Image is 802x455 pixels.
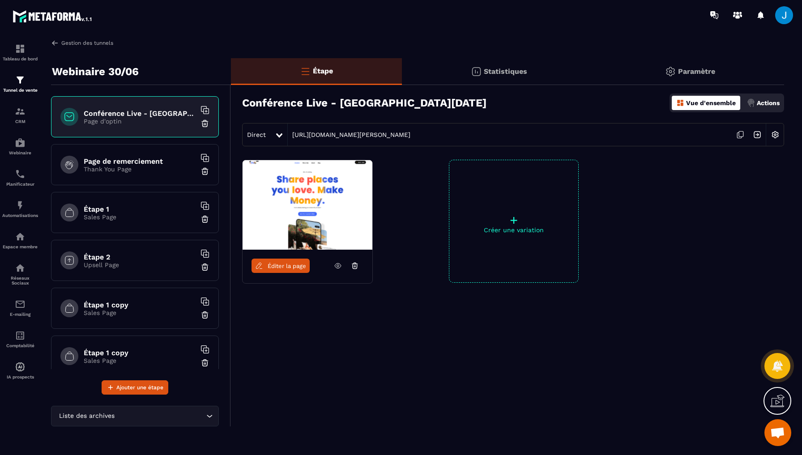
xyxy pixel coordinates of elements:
[2,312,38,317] p: E-mailing
[84,309,196,316] p: Sales Page
[2,374,38,379] p: IA prospects
[116,383,163,392] span: Ajouter une étape
[15,169,26,179] img: scheduler
[2,37,38,68] a: formationformationTableau de bord
[84,166,196,173] p: Thank You Page
[2,213,38,218] p: Automatisations
[2,99,38,131] a: formationformationCRM
[51,406,219,426] div: Search for option
[747,99,755,107] img: actions.d6e523a2.png
[676,99,684,107] img: dashboard-orange.40269519.svg
[313,67,333,75] p: Étape
[686,99,736,106] p: Vue d'ensemble
[15,106,26,117] img: formation
[102,380,168,395] button: Ajouter une étape
[51,39,113,47] a: Gestion des tunnels
[200,263,209,272] img: trash
[15,263,26,273] img: social-network
[200,167,209,176] img: trash
[2,119,38,124] p: CRM
[15,200,26,211] img: automations
[471,66,482,77] img: stats.20deebd0.svg
[2,150,38,155] p: Webinaire
[84,301,196,309] h6: Étape 1 copy
[15,137,26,148] img: automations
[300,66,311,77] img: bars-o.4a397970.svg
[84,349,196,357] h6: Étape 1 copy
[757,99,780,106] p: Actions
[749,126,766,143] img: arrow-next.bcc2205e.svg
[665,66,676,77] img: setting-gr.5f69749f.svg
[57,411,116,421] span: Liste des archives
[247,131,266,138] span: Direct
[84,205,196,213] h6: Étape 1
[200,119,209,128] img: trash
[13,8,93,24] img: logo
[84,253,196,261] h6: Étape 2
[15,75,26,85] img: formation
[84,357,196,364] p: Sales Page
[200,215,209,224] img: trash
[288,131,410,138] a: [URL][DOMAIN_NAME][PERSON_NAME]
[243,160,372,250] img: image
[116,411,204,421] input: Search for option
[2,292,38,323] a: emailemailE-mailing
[51,39,59,47] img: arrow
[252,259,310,273] a: Éditer la page
[268,263,306,269] span: Éditer la page
[84,109,196,118] h6: Conférence Live - [GEOGRAPHIC_DATA][DATE]
[15,299,26,310] img: email
[764,419,791,446] a: Ouvrir le chat
[2,323,38,355] a: accountantaccountantComptabilité
[2,131,38,162] a: automationsautomationsWebinaire
[2,56,38,61] p: Tableau de bord
[2,256,38,292] a: social-networksocial-networkRéseaux Sociaux
[449,214,578,226] p: +
[84,157,196,166] h6: Page de remerciement
[678,67,715,76] p: Paramètre
[2,68,38,99] a: formationformationTunnel de vente
[84,261,196,268] p: Upsell Page
[15,361,26,372] img: automations
[2,182,38,187] p: Planificateur
[84,118,196,125] p: Page d'optin
[449,226,578,234] p: Créer une variation
[15,43,26,54] img: formation
[2,88,38,93] p: Tunnel de vente
[200,310,209,319] img: trash
[200,358,209,367] img: trash
[52,63,139,81] p: Webinaire 30/06
[2,162,38,193] a: schedulerschedulerPlanificateur
[2,244,38,249] p: Espace membre
[484,67,527,76] p: Statistiques
[767,126,784,143] img: setting-w.858f3a88.svg
[15,330,26,341] img: accountant
[2,225,38,256] a: automationsautomationsEspace membre
[2,193,38,225] a: automationsautomationsAutomatisations
[15,231,26,242] img: automations
[2,343,38,348] p: Comptabilité
[84,213,196,221] p: Sales Page
[242,97,486,109] h3: Conférence Live - [GEOGRAPHIC_DATA][DATE]
[2,276,38,285] p: Réseaux Sociaux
